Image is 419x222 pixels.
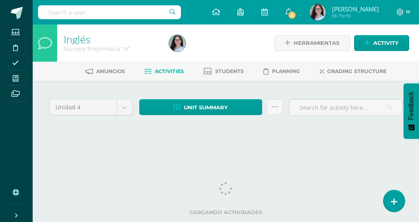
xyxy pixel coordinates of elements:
[320,65,386,78] a: Grading structure
[38,5,181,19] input: Search a user…
[408,91,415,120] span: Feedback
[290,100,402,115] input: Search for activity here…
[294,36,339,51] span: Herramientas
[145,65,184,78] a: Activities
[327,68,386,74] span: Grading structure
[203,65,244,78] a: Students
[184,100,228,115] span: Unit summary
[64,45,159,53] div: Nursery Preprimaria 'A'
[155,68,184,74] span: Activities
[274,35,350,51] a: Herramientas
[85,65,125,78] a: Anuncios
[139,99,263,115] a: Unit summary
[215,68,244,74] span: Students
[49,209,403,215] label: Cargando actividades
[64,33,159,45] h1: Inglés
[64,32,91,46] a: Inglés
[272,68,300,74] span: Planning
[332,5,379,13] span: [PERSON_NAME]
[56,100,111,115] span: Unidad 4
[403,83,419,139] button: Feedback - Mostrar encuesta
[332,12,379,19] span: Mi Perfil
[373,36,399,51] span: Activity
[49,100,132,115] a: Unidad 4
[354,35,409,51] a: Activity
[169,35,185,51] img: 0340d8c520a2e5a7347d8bd135843a75.png
[263,65,300,78] a: Planning
[310,4,326,20] img: 0340d8c520a2e5a7347d8bd135843a75.png
[288,11,296,20] span: 3
[96,68,125,74] span: Anuncios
